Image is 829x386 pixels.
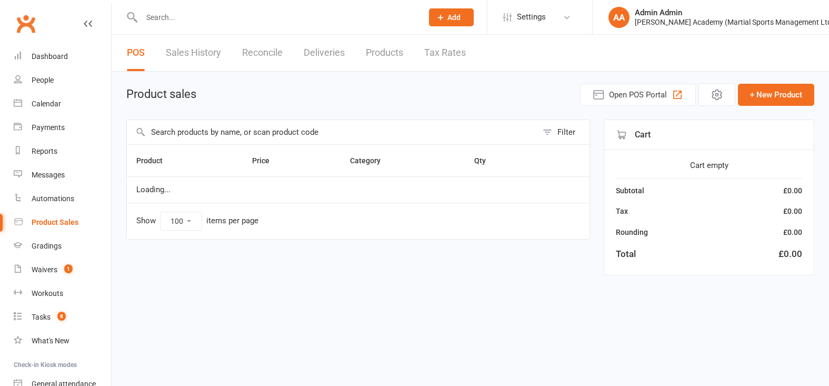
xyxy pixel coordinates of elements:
a: Tasks 8 [14,305,111,329]
span: 8 [57,312,66,321]
div: Product Sales [32,218,78,226]
div: £0.00 [783,185,802,196]
span: Price [252,156,281,165]
div: What's New [32,336,69,345]
button: Open POS Portal [580,84,696,106]
div: Gradings [32,242,62,250]
div: £0.00 [778,247,802,261]
span: Product [136,156,174,165]
a: Automations [14,187,111,211]
div: Calendar [32,100,61,108]
div: AA [608,7,630,28]
button: Qty [474,154,497,167]
a: Deliveries [304,35,345,71]
div: Total [616,247,636,261]
div: Reports [32,147,57,155]
a: Calendar [14,92,111,116]
a: Payments [14,116,111,140]
a: Reports [14,140,111,163]
a: What's New [14,329,111,353]
div: Payments [32,123,65,132]
div: £0.00 [783,226,802,238]
button: Product [136,154,174,167]
div: Dashboard [32,52,68,61]
a: Workouts [14,282,111,305]
a: Gradings [14,234,111,258]
div: Rounding [616,226,648,238]
button: Add [429,8,474,26]
button: Price [252,154,281,167]
div: Show [136,212,258,231]
span: 1 [64,264,73,273]
span: Open POS Portal [609,88,667,101]
input: Search... [138,10,415,25]
td: Loading... [127,176,590,203]
button: Filter [537,120,590,144]
div: Filter [557,126,575,138]
a: POS [127,35,145,71]
button: + New Product [738,84,814,106]
div: People [32,76,54,84]
div: Waivers [32,265,57,274]
a: Clubworx [13,11,39,37]
a: Reconcile [242,35,283,71]
span: Add [447,13,461,22]
a: Sales History [166,35,221,71]
div: Messages [32,171,65,179]
a: Tax Rates [424,35,466,71]
div: Cart empty [616,159,802,172]
a: People [14,68,111,92]
div: Workouts [32,289,63,298]
a: Products [366,35,403,71]
div: Cart [604,120,814,150]
div: Tax [616,205,628,217]
div: Subtotal [616,185,644,196]
a: Messages [14,163,111,187]
a: Product Sales [14,211,111,234]
div: Tasks [32,313,51,321]
span: Category [350,156,392,165]
span: Settings [517,5,546,29]
h1: Product sales [126,88,196,101]
button: Category [350,154,392,167]
div: Automations [32,194,74,203]
div: £0.00 [783,205,802,217]
div: items per page [206,216,258,225]
span: Qty [474,156,497,165]
a: Waivers 1 [14,258,111,282]
input: Search products by name, or scan product code [127,120,537,144]
a: Dashboard [14,45,111,68]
